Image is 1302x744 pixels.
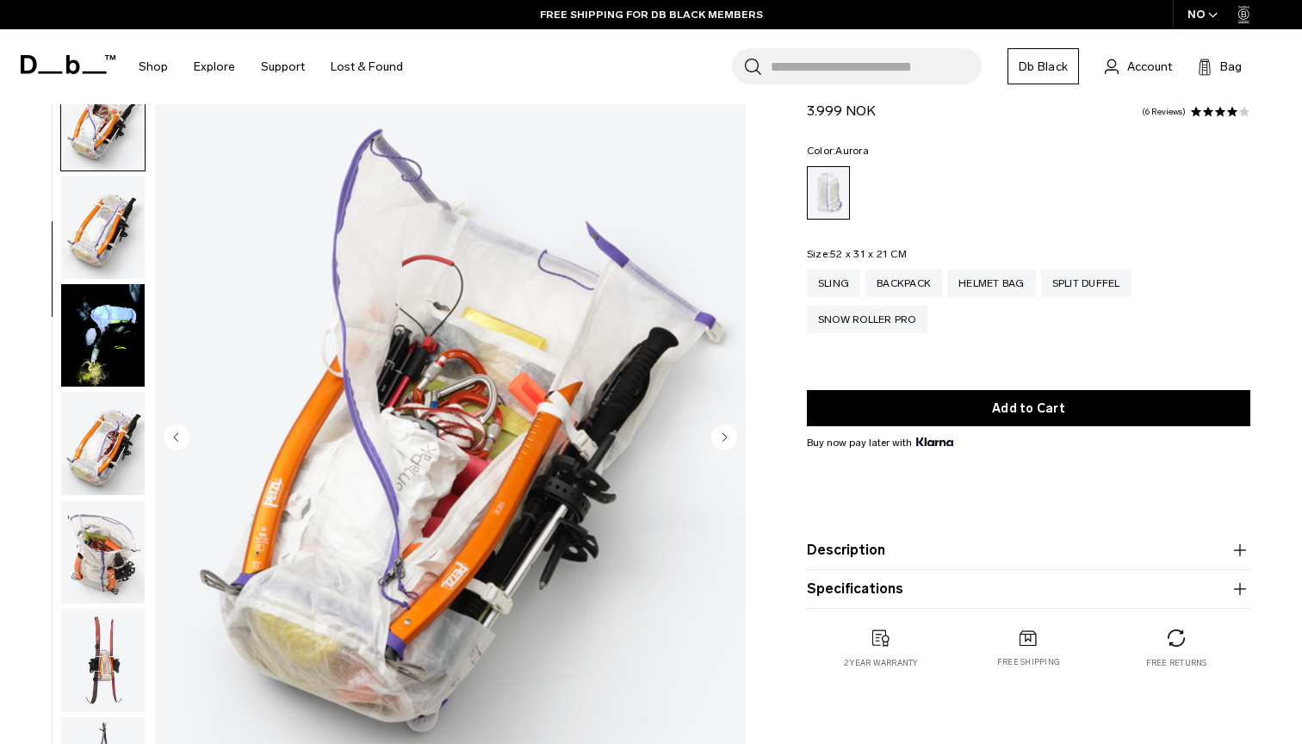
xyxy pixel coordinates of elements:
img: Weigh_Lighter_Backpack_25L_7.png [61,500,145,604]
img: Weigh_Lighter_Backpack_25L_8.png [61,609,145,712]
legend: Color: [807,146,869,156]
button: Bag [1198,56,1242,77]
a: 6 reviews [1142,108,1186,116]
a: Split Duffel [1041,270,1131,297]
a: Snow Roller Pro [807,306,927,333]
button: Weigh_Lighter_Backpack_25L_8.png [60,608,146,713]
img: Weigh_Lighter_Backpack_25L_6.png [61,392,145,495]
legend: Size: [807,249,907,259]
button: Weigh_Lighter_Backpack_25L_5.png [60,175,146,280]
button: Weigh_Lighter_Backpack_25L_4.png [60,66,146,171]
span: 52 x 31 x 21 CM [830,248,907,260]
a: Sling [807,270,860,297]
button: Description [807,540,1250,561]
button: Specifications [807,579,1250,599]
img: {"height" => 20, "alt" => "Klarna"} [916,437,953,446]
p: 2 year warranty [844,657,918,669]
a: Support [261,36,305,97]
a: FREE SHIPPING FOR DB BLACK MEMBERS [540,7,763,22]
a: Db Black [1008,48,1079,84]
a: Account [1105,56,1172,77]
span: Bag [1220,58,1242,76]
button: Weigh_Lighter_Backpack_25L_7.png [60,499,146,604]
button: Add to Cart [807,390,1250,426]
img: Weigh_Lighter_Backpack_25L_5.png [61,176,145,279]
a: Lost & Found [331,36,403,97]
p: Free shipping [997,656,1060,668]
span: Account [1127,58,1172,76]
p: Free returns [1146,657,1207,669]
img: Weigh_Lighter_Backpack_25L_4.png [61,67,145,170]
button: Weigh_Lighter_Backpack_25L_6.png [60,391,146,496]
a: Helmet Bag [947,270,1036,297]
nav: Main Navigation [126,29,416,104]
a: Aurora [807,166,850,220]
span: Aurora [835,145,869,157]
span: Buy now pay later with [807,435,953,450]
a: Shop [139,36,168,97]
button: Weigh Lighter Backpack 25L Aurora [60,283,146,388]
img: Weigh Lighter Backpack 25L Aurora [61,284,145,387]
a: Backpack [865,270,942,297]
button: Next slide [711,424,737,453]
span: 3.999 NOK [807,102,876,119]
button: Previous slide [164,424,189,453]
a: Explore [194,36,235,97]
